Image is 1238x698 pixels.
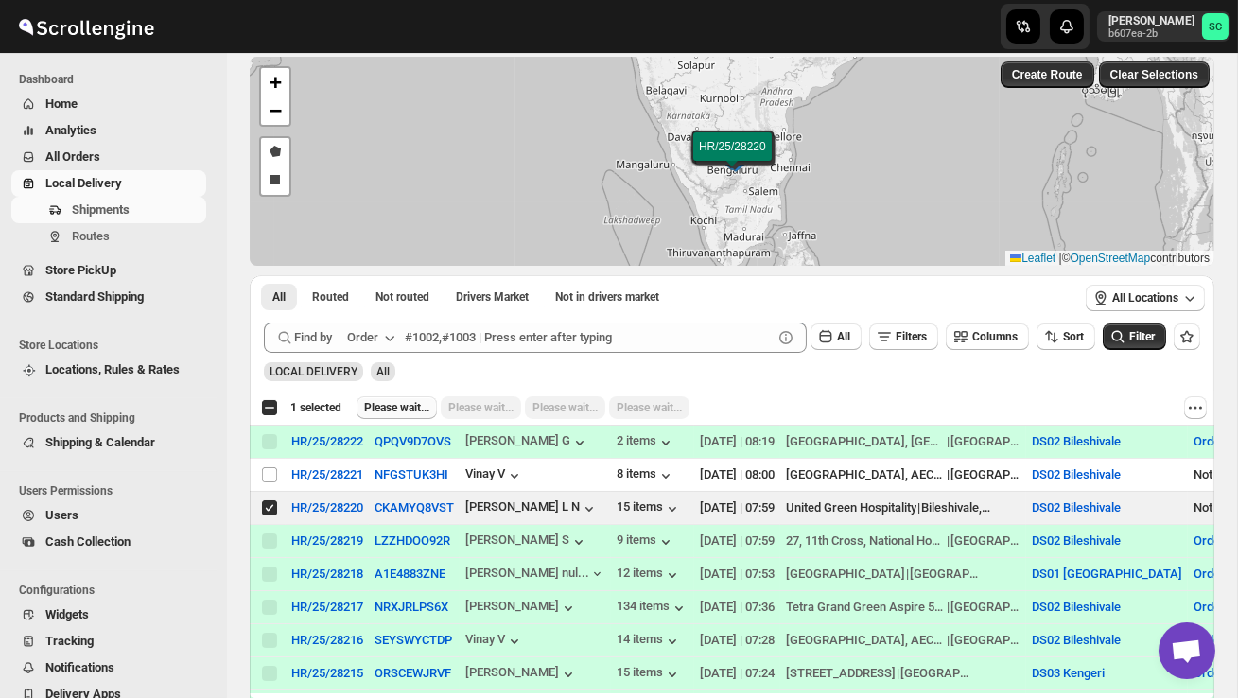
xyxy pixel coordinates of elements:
[1037,323,1095,350] button: Sort
[405,323,773,353] input: #1002,#1003 | Press enter after typing
[1032,434,1121,448] button: DS02 Bileshivale
[291,600,363,614] button: HR/25/28217
[11,602,206,628] button: Widgets
[291,467,363,481] button: HR/25/28221
[544,284,671,310] button: Un-claimable
[465,532,588,551] button: [PERSON_NAME] S
[786,631,1021,650] div: |
[617,466,675,485] button: 8 items
[312,289,349,305] span: Routed
[291,500,363,515] button: HR/25/28220
[11,117,206,144] button: Analytics
[465,466,524,485] button: Vinay V
[291,434,363,448] button: HR/25/28222
[465,499,599,518] div: [PERSON_NAME] L N
[617,566,682,585] button: 12 items
[786,498,1021,517] div: |
[837,330,850,343] span: All
[1103,323,1166,350] button: Filter
[291,567,363,581] div: HR/25/28218
[869,323,938,350] button: Filters
[261,138,289,166] a: Draw a polygon
[946,323,1029,350] button: Columns
[261,284,297,310] button: All
[15,3,157,50] img: ScrollEngine
[786,664,1021,683] div: |
[375,467,448,481] button: NFGSTUK3HI
[272,289,286,305] span: All
[718,148,746,168] img: Marker
[1099,61,1210,88] button: Clear Selections
[786,664,896,683] div: [STREET_ADDRESS]
[465,665,578,684] button: [PERSON_NAME]
[617,532,675,551] div: 9 items
[11,429,206,456] button: Shipping & Calendar
[72,229,110,243] span: Routes
[294,328,332,347] span: Find by
[347,328,378,347] div: Order
[45,149,100,164] span: All Orders
[45,289,144,304] span: Standard Shipping
[972,330,1018,343] span: Columns
[786,432,947,451] div: [GEOGRAPHIC_DATA], [GEOGRAPHIC_DATA], [GEOGRAPHIC_DATA]
[1032,467,1121,481] button: DS02 Bileshivale
[291,633,363,647] div: HR/25/28216
[19,410,214,426] span: Products and Shipping
[1159,622,1215,679] div: Open chat
[1129,330,1155,343] span: Filter
[1001,61,1094,88] button: Create Route
[336,323,410,353] button: Order
[261,166,289,195] a: Draw a rectangle
[950,631,1020,650] div: [GEOGRAPHIC_DATA]
[786,532,1021,550] div: |
[1209,21,1222,33] text: SC
[719,146,747,166] img: Marker
[617,599,689,618] button: 134 items
[1059,252,1062,265] span: |
[465,599,578,618] button: [PERSON_NAME]
[45,660,114,674] span: Notifications
[45,508,78,522] span: Users
[11,91,206,117] button: Home
[261,68,289,96] a: Zoom in
[1012,67,1083,82] span: Create Route
[921,498,991,517] div: Bileshivale, [GEOGRAPHIC_DATA]
[261,96,289,125] a: Zoom out
[1032,567,1182,581] button: DS01 [GEOGRAPHIC_DATA]
[375,289,429,305] span: Not routed
[270,98,282,122] span: −
[465,632,524,651] div: Vinay V
[1032,500,1121,515] button: DS02 Bileshivale
[1063,330,1084,343] span: Sort
[700,498,775,517] div: [DATE] | 07:59
[950,598,1020,617] div: [GEOGRAPHIC_DATA]
[291,666,363,680] button: HR/25/28215
[375,500,454,515] button: CKAMYQ8VST
[910,565,980,584] div: [GEOGRAPHIC_DATA]
[617,499,682,518] div: 15 items
[364,284,441,310] button: Unrouted
[270,70,282,94] span: +
[720,148,748,169] img: Marker
[1010,252,1055,265] a: Leaflet
[700,664,775,683] div: [DATE] | 07:24
[1032,533,1121,548] button: DS02 Bileshivale
[722,151,750,172] img: Marker
[1086,285,1205,311] button: All Locations
[786,598,1021,617] div: |
[786,532,947,550] div: 27, 11th Cross, National Housing Co-op soceity layout limited, Prashanthnagar
[700,565,775,584] div: [DATE] | 07:53
[375,434,451,448] button: QPQV9D7OVS
[786,631,947,650] div: [GEOGRAPHIC_DATA], AECS Layout 1st Stage, [GEOGRAPHIC_DATA]
[45,607,89,621] span: Widgets
[617,632,682,651] div: 14 items
[19,72,214,87] span: Dashboard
